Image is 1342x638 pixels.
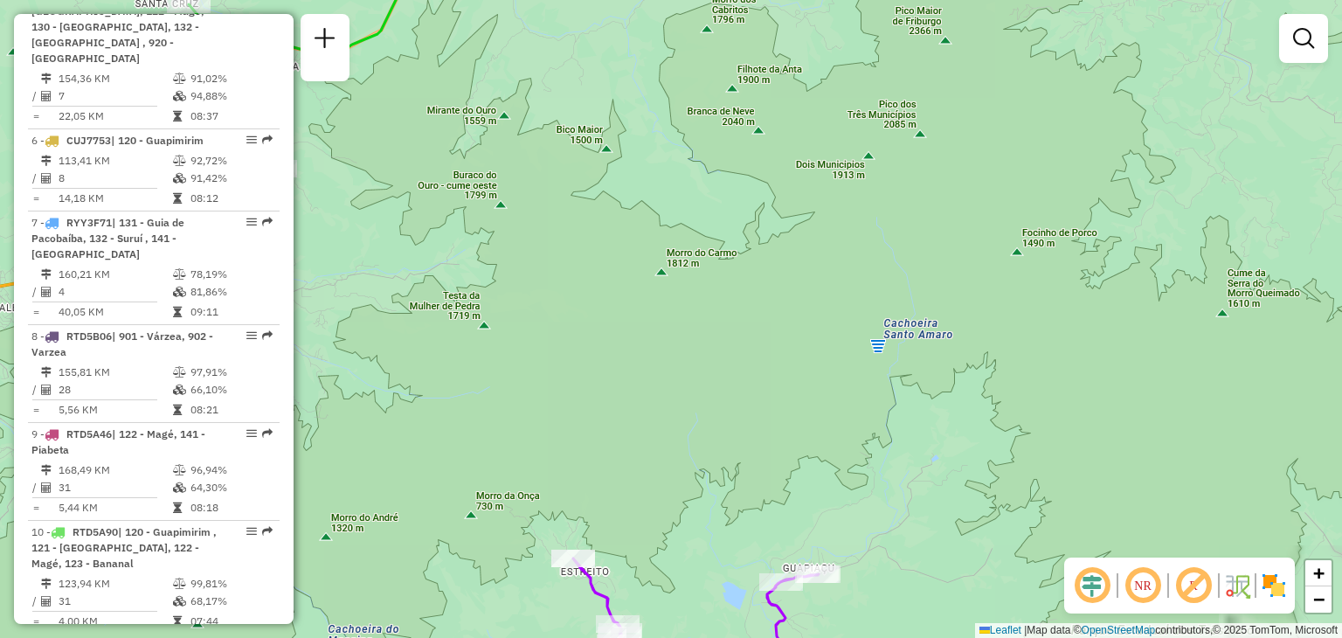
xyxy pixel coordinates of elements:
td: = [31,303,40,321]
td: 08:21 [190,401,273,419]
a: Exibir filtros [1286,21,1321,56]
td: 28 [58,381,172,399]
td: 94,88% [190,87,273,105]
td: 8 [58,170,172,187]
i: % de utilização da cubagem [173,287,186,297]
em: Rota exportada [262,526,273,537]
td: = [31,190,40,207]
i: % de utilização do peso [173,579,186,589]
td: 92,72% [190,152,273,170]
a: Zoom in [1305,560,1332,586]
i: % de utilização do peso [173,465,186,475]
a: OpenStreetMap [1082,624,1156,636]
span: + [1313,562,1325,584]
td: 113,41 KM [58,152,172,170]
i: % de utilização do peso [173,73,186,84]
td: 5,44 KM [58,499,172,517]
td: 08:18 [190,499,273,517]
span: RYY3F71 [66,216,112,229]
i: Tempo total em rota [173,307,182,317]
td: = [31,401,40,419]
td: 4 [58,283,172,301]
td: 168,49 KM [58,461,172,479]
i: Distância Total [41,156,52,166]
td: / [31,479,40,496]
i: % de utilização do peso [173,269,186,280]
td: 97,91% [190,364,273,381]
img: Fluxo de ruas [1223,572,1251,600]
em: Rota exportada [262,135,273,145]
td: 31 [58,479,172,496]
em: Opções [246,428,257,439]
span: 9 - [31,427,205,456]
span: 10 - [31,525,217,570]
td: 154,36 KM [58,70,172,87]
td: = [31,499,40,517]
span: CUJ7753 [66,134,111,147]
em: Opções [246,217,257,227]
em: Opções [246,526,257,537]
i: Tempo total em rota [173,405,182,415]
em: Rota exportada [262,217,273,227]
td: 78,19% [190,266,273,283]
td: 91,42% [190,170,273,187]
span: 6 - [31,134,204,147]
td: 22,05 KM [58,107,172,125]
td: 91,02% [190,70,273,87]
td: 81,86% [190,283,273,301]
a: Leaflet [979,624,1021,636]
td: 96,94% [190,461,273,479]
span: | 901 - Várzea, 902 - Varzea [31,329,213,358]
span: Ocultar NR [1122,565,1164,607]
i: Tempo total em rota [173,111,182,121]
td: 08:37 [190,107,273,125]
td: 31 [58,593,172,610]
td: / [31,381,40,399]
td: / [31,283,40,301]
i: % de utilização da cubagem [173,385,186,395]
span: 8 - [31,329,213,358]
td: / [31,87,40,105]
div: Map data © contributors,© 2025 TomTom, Microsoft [975,623,1342,638]
td: 4,00 KM [58,613,172,630]
img: Exibir/Ocultar setores [1260,572,1288,600]
em: Opções [246,330,257,341]
em: Rota exportada [262,330,273,341]
i: % de utilização da cubagem [173,596,186,607]
span: Exibir rótulo [1173,565,1214,607]
td: 68,17% [190,593,273,610]
span: RTD5A46 [66,427,112,440]
em: Rota exportada [262,428,273,439]
span: | 122 - Magé, 141 - Piabeta [31,427,205,456]
span: RTD5A90 [73,525,118,538]
td: = [31,613,40,630]
td: 160,21 KM [58,266,172,283]
td: 99,81% [190,575,273,593]
td: 40,05 KM [58,303,172,321]
i: % de utilização da cubagem [173,173,186,184]
td: / [31,593,40,610]
td: 66,10% [190,381,273,399]
td: 7 [58,87,172,105]
i: Distância Total [41,579,52,589]
td: 09:11 [190,303,273,321]
td: 64,30% [190,479,273,496]
i: Total de Atividades [41,482,52,493]
span: Ocultar deslocamento [1071,565,1113,607]
i: % de utilização do peso [173,367,186,378]
span: | [1024,624,1027,636]
td: 123,94 KM [58,575,172,593]
span: RTD5B06 [66,329,112,343]
i: Distância Total [41,73,52,84]
em: Opções [246,135,257,145]
span: 7 - [31,216,184,260]
td: 14,18 KM [58,190,172,207]
i: % de utilização da cubagem [173,482,186,493]
span: | 120 - Guapimirim [111,134,204,147]
i: Total de Atividades [41,596,52,607]
i: Distância Total [41,367,52,378]
a: Nova sessão e pesquisa [308,21,342,60]
a: Zoom out [1305,586,1332,613]
td: 5,56 KM [58,401,172,419]
span: − [1313,588,1325,610]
